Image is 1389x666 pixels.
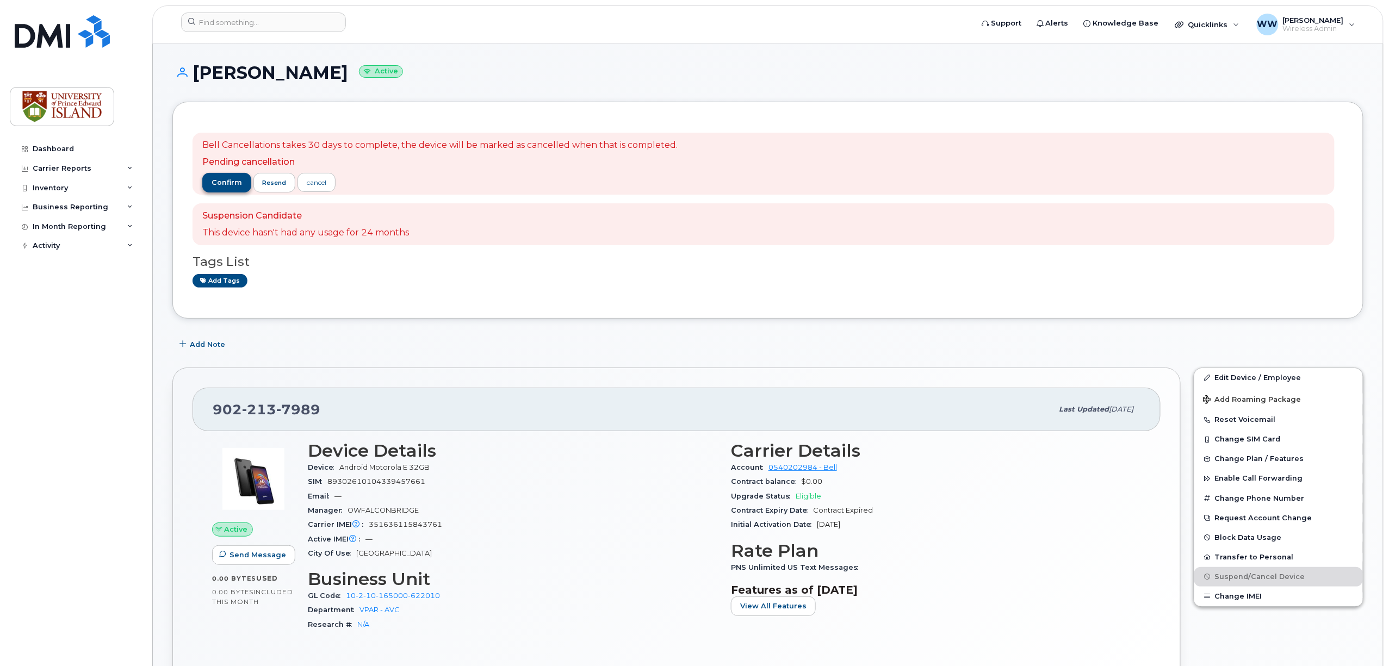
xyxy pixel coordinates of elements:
h3: Tags List [193,255,1343,269]
span: Active IMEI [308,535,365,543]
span: Eligible [796,492,821,500]
span: OWFALCONBRIDGE [348,506,419,514]
span: View All Features [740,601,807,611]
span: Manager [308,506,348,514]
h3: Rate Plan [731,541,1141,561]
span: [DATE] [1109,405,1134,413]
button: Suspend/Cancel Device [1194,567,1363,587]
span: Account [731,463,768,471]
button: Change IMEI [1194,587,1363,606]
button: Add Note [172,335,234,354]
button: confirm [202,173,251,192]
span: Last updated [1059,405,1109,413]
span: confirm [212,178,242,188]
a: Add tags [193,274,247,288]
h3: Features as of [DATE] [731,583,1141,596]
button: resend [253,173,296,192]
span: Department [308,606,359,614]
span: Contract Expiry Date [731,506,813,514]
button: Send Message [212,545,295,565]
button: Change SIM Card [1194,430,1363,449]
a: 0540202984 - Bell [768,463,837,471]
div: cancel [307,178,326,188]
h3: Business Unit [308,569,718,589]
span: City Of Use [308,549,356,557]
span: Android Motorola E 32GB [339,463,430,471]
span: [DATE] [817,520,840,528]
span: 351636115843761 [369,520,442,528]
span: 213 [242,401,276,418]
span: 89302610104339457661 [327,477,425,486]
span: Send Message [230,550,286,560]
a: N/A [357,620,369,628]
span: SIM [308,477,327,486]
span: 902 [213,401,320,418]
span: — [365,535,373,543]
button: Reset Voicemail [1194,410,1363,430]
p: Suspension Candidate [202,210,409,222]
span: Suspend/Cancel Device [1215,572,1305,581]
a: cancel [297,173,336,192]
button: Change Phone Number [1194,489,1363,508]
span: Active [225,524,248,534]
span: Carrier IMEI [308,520,369,528]
button: Transfer to Personal [1194,547,1363,567]
span: — [334,492,342,500]
span: 0.00 Bytes [212,575,256,582]
h1: [PERSON_NAME] [172,63,1363,82]
span: Enable Call Forwarding [1215,475,1303,483]
span: Contract Expired [813,506,873,514]
span: 7989 [276,401,320,418]
p: This device hasn't had any usage for 24 months [202,227,409,239]
span: Change Plan / Features [1215,455,1304,463]
button: Request Account Change [1194,508,1363,528]
img: image20231002-3703462-nvar5v.jpeg [221,446,286,512]
span: used [256,574,278,582]
span: Add Roaming Package [1203,395,1301,406]
button: Change Plan / Features [1194,449,1363,469]
a: 10-2-10-165000-622010 [346,592,440,600]
h3: Carrier Details [731,441,1141,460]
span: Research # [308,620,357,628]
span: PNS Unlimited US Text Messages [731,563,864,571]
button: Block Data Usage [1194,528,1363,547]
span: Initial Activation Date [731,520,817,528]
span: Add Note [190,339,225,350]
button: View All Features [731,596,816,616]
span: Contract balance [731,477,801,486]
a: VPAR - AVC [359,606,400,614]
span: Email [308,492,334,500]
h3: Device Details [308,441,718,460]
span: GL Code [308,592,346,600]
p: Pending cancellation [202,156,678,169]
span: Device [308,463,339,471]
span: Upgrade Status [731,492,796,500]
a: Edit Device / Employee [1194,368,1363,388]
button: Add Roaming Package [1194,388,1363,410]
button: Enable Call Forwarding [1194,469,1363,488]
small: Active [359,65,403,78]
span: $0.00 [801,477,822,486]
p: Bell Cancellations takes 30 days to complete, the device will be marked as cancelled when that is... [202,139,678,152]
span: [GEOGRAPHIC_DATA] [356,549,432,557]
span: resend [262,178,286,187]
span: 0.00 Bytes [212,588,253,596]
